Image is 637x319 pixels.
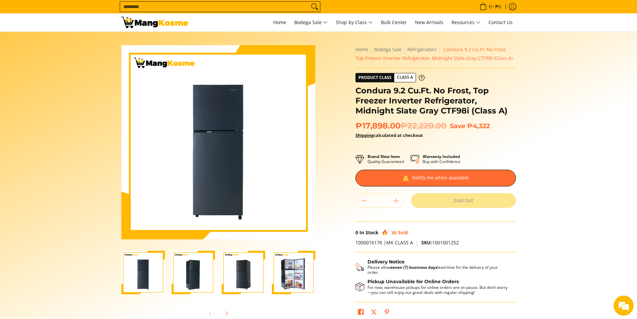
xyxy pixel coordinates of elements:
span: ₱17,898.00 [355,121,446,131]
a: Share on Facebook [356,307,365,319]
span: ₱4,322 [467,122,490,130]
p: Quality Guaranteed [367,154,404,164]
strong: calculated at checkout [355,132,423,138]
span: 36 [391,229,397,236]
img: Condura 9.2 Cu.Ft. No Frost, Top Freezer Inverter Refrigerator, Midnight Slate Gray CTF98i (Class... [272,251,315,294]
a: Pin on Pinterest [382,307,392,319]
strong: Pickup Unavailable for Online Orders [367,278,459,285]
strong: seven (7) business days [391,264,437,270]
a: Resources [448,13,484,31]
h1: Condura 9.2 Cu.Ft. No Frost, Top Freezer Inverter Refrigerator, Midnight Slate Gray CTF98i (Class A) [355,86,516,116]
a: Bulk Center [378,13,410,31]
a: Shop by Class [332,13,376,31]
strong: Delivery Notice [367,259,405,265]
button: Shipping & Delivery [355,259,509,275]
span: Sold [398,229,408,236]
span: Bodega Sale [294,18,328,27]
span: SKU: [421,239,432,246]
a: Product Class Class A [355,73,425,82]
a: New Arrivals [412,13,447,31]
span: • [477,3,503,10]
a: Refrigerators [407,46,437,53]
img: Condura 9.2 Cu.Ft. No Frost, Top Freezer Inverter Refrigerator, Midnight Slate Gray CTF98i (Class... [222,251,265,294]
a: Bodega Sale [291,13,331,31]
span: 0 [488,4,493,9]
img: Condura 9.2 Cu.Ft. No Frost, Top Freezer Inverter Refrigerator, Midnight Slate Gray CTF98i (Class A) [121,45,315,239]
nav: Main Menu [195,13,516,31]
p: Buy with Confidence [423,154,460,164]
span: 1001001252 [421,239,459,246]
img: Condura 9.2 Cu.Ft. No Frost, Top Freezer Inverter Refrigerator, Midnight Slate Gray CTF98i (Class... [121,251,165,294]
span: Shop by Class [336,18,373,27]
nav: Breadcrumbs [355,45,516,63]
span: Product Class [356,73,394,82]
p: For now, warehouse pickups for online orders are on pause. But don’t worry—you can still enjoy ou... [367,285,509,295]
span: Save [450,122,465,130]
a: Post on X [369,307,379,319]
span: 0 [355,229,358,236]
span: Resources [451,18,481,27]
img: Condura 9.2 Cu.Ft. No Frost, Top Freezer Inverter Refrigerator, Midnight Slate Gray CTF98i (Class... [172,251,215,294]
del: ₱22,220.00 [401,121,446,131]
a: Home [270,13,290,31]
span: Bulk Center [381,19,407,25]
span: Condura 9.2 Cu.Ft. No Frost, Top Freezer Inverter Refrigerator, Midnight Slate Gray CTF98i (Class A) [355,46,513,61]
span: Contact Us [489,19,513,25]
a: Contact Us [485,13,516,31]
button: Search [309,2,320,12]
strong: Brand New Item [367,154,400,159]
span: Class A [394,73,416,82]
span: ₱0 [494,4,502,9]
span: Home [273,19,286,25]
a: Bodega Sale [374,46,402,53]
p: Please allow lead time for the delivery of your order. [367,265,509,275]
a: Shipping [355,132,374,138]
span: In Stock [359,229,379,236]
span: New Arrivals [415,19,443,25]
strong: Warranty Included [423,154,460,159]
a: Home [355,46,368,53]
span: 1000016176 |MK CLASS A [355,239,413,246]
img: Condura 9.2 Cu.Ft. No Frost, Top Freezer Inverter Refrigerator, Midnig | Mang Kosme [121,17,188,28]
